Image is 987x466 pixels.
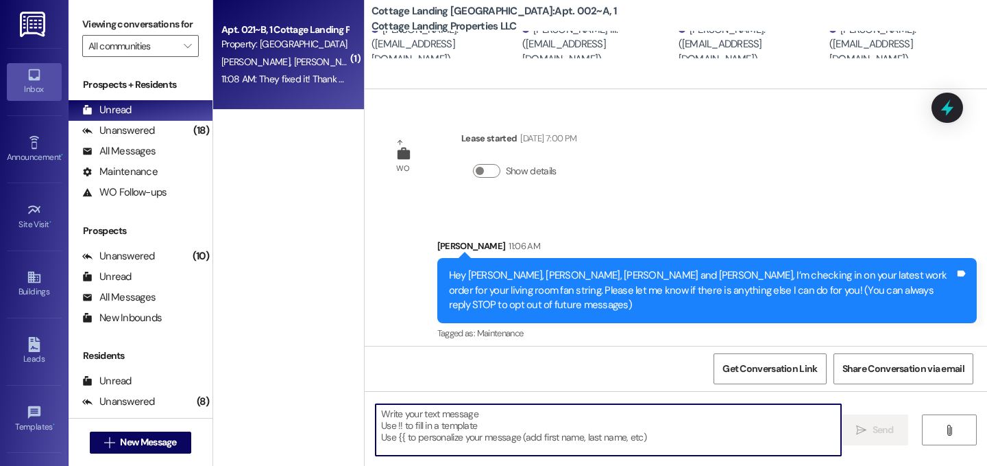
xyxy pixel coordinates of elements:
[82,144,156,159] div: All Messages
[842,362,964,376] span: Share Conversation via email
[82,311,162,325] div: New Inbounds
[69,78,212,92] div: Prospects + Residents
[506,164,557,178] label: Show details
[221,73,356,85] div: 11:08 AM: They fixed it! Thank you!
[82,14,199,35] label: Viewing conversations for
[722,362,817,376] span: Get Conversation Link
[193,391,212,412] div: (8)
[88,35,177,57] input: All communities
[82,185,167,200] div: WO Follow-ups
[61,150,63,160] span: •
[221,23,348,37] div: Apt. 021~B, 1 Cottage Landing Properties LLC
[461,131,576,150] div: Lease started
[82,103,132,117] div: Unread
[120,435,176,450] span: New Message
[82,165,158,179] div: Maintenance
[522,23,675,67] div: [PERSON_NAME] Iii. ([EMAIL_ADDRESS][DOMAIN_NAME])
[104,437,114,448] i: 
[82,249,155,264] div: Unanswered
[82,270,132,284] div: Unread
[7,63,62,100] a: Inbox
[437,323,977,343] div: Tagged as:
[714,353,826,384] button: Get Conversation Link
[90,432,191,454] button: New Message
[221,37,348,51] div: Property: [GEOGRAPHIC_DATA] [GEOGRAPHIC_DATA]
[82,415,156,430] div: All Messages
[7,266,62,303] a: Buildings
[49,218,51,227] span: •
[477,327,524,339] span: Maintenance
[829,23,977,67] div: [PERSON_NAME]. ([EMAIL_ADDRESS][DOMAIN_NAME])
[190,120,212,141] div: (18)
[20,12,48,37] img: ResiDesk Logo
[7,401,62,438] a: Templates •
[856,425,866,436] i: 
[53,420,55,430] span: •
[69,349,212,363] div: Residents
[221,56,294,68] span: [PERSON_NAME]
[7,198,62,235] a: Site Visit •
[944,425,954,436] i: 
[842,415,908,445] button: Send
[396,161,409,176] div: WO
[833,353,973,384] button: Share Conversation via email
[189,246,212,267] div: (10)
[679,23,826,67] div: [PERSON_NAME]. ([EMAIL_ADDRESS][DOMAIN_NAME])
[371,23,519,67] div: [PERSON_NAME]. ([EMAIL_ADDRESS][DOMAIN_NAME])
[7,333,62,370] a: Leads
[517,131,576,145] div: [DATE] 7:00 PM
[449,268,955,312] div: Hey [PERSON_NAME], [PERSON_NAME], [PERSON_NAME] and [PERSON_NAME], I’m checking in on your latest...
[184,40,191,51] i: 
[82,124,155,138] div: Unanswered
[82,374,132,388] div: Unread
[82,290,156,305] div: All Messages
[505,239,540,253] div: 11:06 AM
[293,56,366,68] span: [PERSON_NAME]
[873,423,894,437] span: Send
[371,4,646,34] b: Cottage Landing [GEOGRAPHIC_DATA]: Apt. 002~A, 1 Cottage Landing Properties LLC
[82,395,155,409] div: Unanswered
[437,239,977,258] div: [PERSON_NAME]
[69,224,212,238] div: Prospects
